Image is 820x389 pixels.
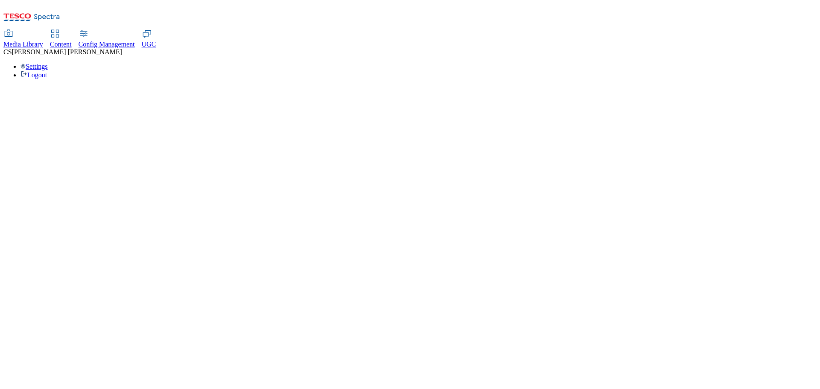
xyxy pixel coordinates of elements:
[3,30,43,48] a: Media Library
[3,48,12,56] span: CS
[79,30,135,48] a: Config Management
[79,41,135,48] span: Config Management
[3,41,43,48] span: Media Library
[142,30,156,48] a: UGC
[20,63,48,70] a: Settings
[12,48,122,56] span: [PERSON_NAME] [PERSON_NAME]
[50,41,72,48] span: Content
[20,71,47,79] a: Logout
[50,30,72,48] a: Content
[142,41,156,48] span: UGC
